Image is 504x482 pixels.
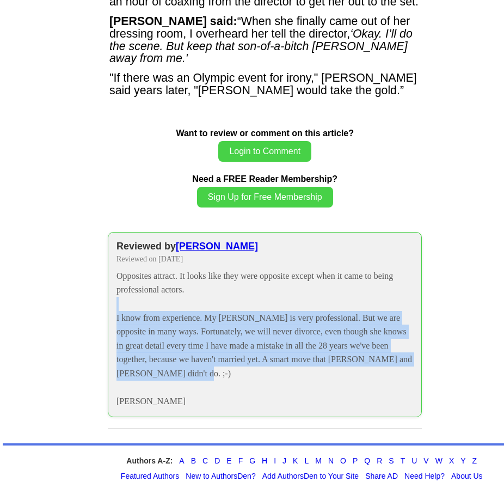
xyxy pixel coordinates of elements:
a: X [449,456,454,465]
a: Q [364,456,370,465]
b: Need a FREE Reader Membership? [192,174,337,184]
a: Y [460,456,465,465]
i: ‘Okay. I’ll do the scene. But keep that son-of-a-bitch [PERSON_NAME] away from me.' [109,27,413,65]
button: Sign Up for Free Membership [197,187,333,208]
a: W [435,456,442,465]
a: Add AuthorsDen to Your Site [262,472,359,480]
span: [PERSON_NAME] said: [109,15,237,28]
a: B [191,456,196,465]
a: E [226,456,231,465]
a: V [423,456,428,465]
div: Reviewed by [116,241,413,252]
button: Login to Comment [218,141,311,162]
span: "If there was an Olympic event for irony," [PERSON_NAME] said years later, "[PERSON_NAME] would t... [109,71,417,97]
a: L [304,456,309,465]
a: G [249,456,255,465]
a: T [401,456,405,465]
a: O [340,456,346,465]
a: U [411,456,417,465]
a: [PERSON_NAME] [176,241,258,252]
a: C [202,456,208,465]
a: N [328,456,334,465]
a: F [238,456,243,465]
a: D [214,456,220,465]
a: S [389,456,394,465]
div: Reviewed on [DATE] [116,255,413,264]
a: J [282,456,286,465]
span: “When she finally came out of her dressing room, I overheard her tell the director, [109,15,413,65]
a: New to AuthorsDen? [186,472,255,480]
strong: Authors A-Z: [126,456,173,465]
div: Opposites attract. It looks like they were opposite except when it came to being professional act... [116,269,413,408]
a: K [293,456,298,465]
a: H [262,456,267,465]
a: P [353,456,358,465]
a: About Us [451,472,483,480]
a: R [377,456,382,465]
b: Want to review or comment on this article? [176,129,354,138]
a: I [274,456,276,465]
a: M [315,456,322,465]
a: Featured Authors [121,472,179,480]
a: Share AD [365,472,398,480]
a: Need Help? [404,472,445,480]
a: Z [472,456,477,465]
a: A [179,456,184,465]
a: Sign Up for Free Membership [197,192,333,202]
a: Login to Comment [218,147,311,156]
